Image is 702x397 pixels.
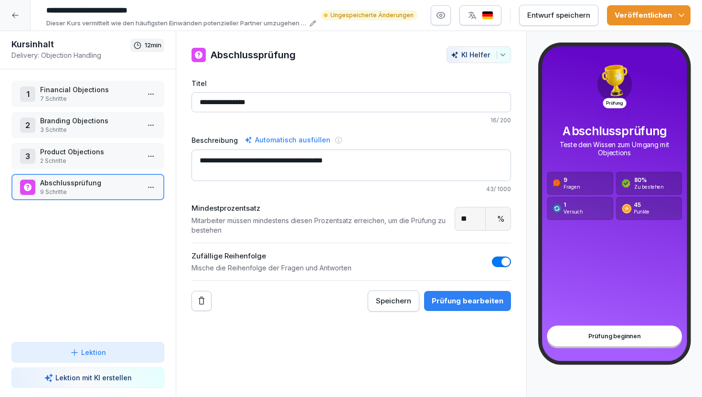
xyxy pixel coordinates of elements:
[621,204,631,214] img: assessment_coin.svg
[211,48,296,62] h1: Abschlussprüfung
[564,183,580,190] p: Fragen
[634,183,663,190] p: Zu bestehen
[553,204,562,213] img: assessment_attempt.svg
[451,51,507,59] div: KI Helfer
[11,39,130,50] h1: Kursinhalt
[11,81,164,107] div: 1Financial Objections7 Schritte
[243,134,332,146] div: Automatisch ausfüllen
[40,95,139,103] p: 7 Schritte
[20,149,35,164] div: 3
[447,46,511,63] button: KI Helfer
[191,185,511,193] p: 43 / 1000
[368,290,419,311] button: Speichern
[376,296,411,306] div: Speichern
[602,98,626,108] p: Prüfung
[596,62,633,99] img: trophy.png
[191,263,351,273] p: Mische die Reihenfolge der Fragen und Antworten
[191,135,238,145] label: Beschreibung
[191,203,450,214] p: Mindestprozentsatz
[424,291,511,311] button: Prüfung bearbeiten
[145,41,161,50] p: 12 min
[191,116,511,125] p: 16 / 200
[11,367,164,388] button: Lektion mit KI erstellen
[11,143,164,169] div: 3Product Objections2 Schritte
[564,208,583,215] p: Versuch
[615,10,683,21] div: Veröffentlichen
[40,116,139,126] p: Branding Objections
[519,5,598,26] button: Entwurf speichern
[547,326,681,346] div: Prüfung beginnen
[55,373,132,383] p: Lektion mit KI erstellen
[547,125,681,138] p: Abschlussprüfung
[11,342,164,363] button: Lektion
[20,118,35,133] div: 2
[633,208,649,215] p: Punkte
[40,178,139,188] p: Abschlussprüfung
[455,207,486,230] input: Passing Score
[527,10,590,21] div: Entwurf speichern
[330,11,414,20] p: Ungespeicherte Änderungen
[634,177,663,183] p: 80 %
[20,86,35,102] div: 1
[564,177,580,183] p: 9
[191,291,212,311] button: Remove
[40,188,139,196] p: 9 Schritte
[40,126,139,134] p: 3 Schritte
[40,85,139,95] p: Financial Objections
[40,157,139,165] p: 2 Schritte
[486,207,516,230] div: %
[46,19,307,28] p: Dieser Kurs vermittelt wie den häufigsten Einwänden potenzieller Partner umzugehen und diese erfo...
[11,174,164,200] div: Abschlussprüfung9 Schritte
[191,78,511,88] label: Titel
[621,179,630,188] img: assessment_check.svg
[81,347,106,357] p: Lektion
[191,216,450,235] p: Mitarbeiter müssen mindestens diesen Prozentsatz erreichen, um die Prüfung zu bestehen
[11,112,164,138] div: 2Branding Objections3 Schritte
[482,11,493,20] img: de.svg
[547,141,681,157] p: Teste dein Wissen zum Umgang mit Objections
[553,179,562,188] img: assessment_question.svg
[191,251,351,262] p: Zufällige Reihenfolge
[40,147,139,157] p: Product Objections
[432,296,503,306] div: Prüfung bearbeiten
[564,202,583,208] p: 1
[633,202,649,208] p: 45
[11,50,130,60] p: Delivery: Objection Handling
[607,5,691,25] button: Veröffentlichen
